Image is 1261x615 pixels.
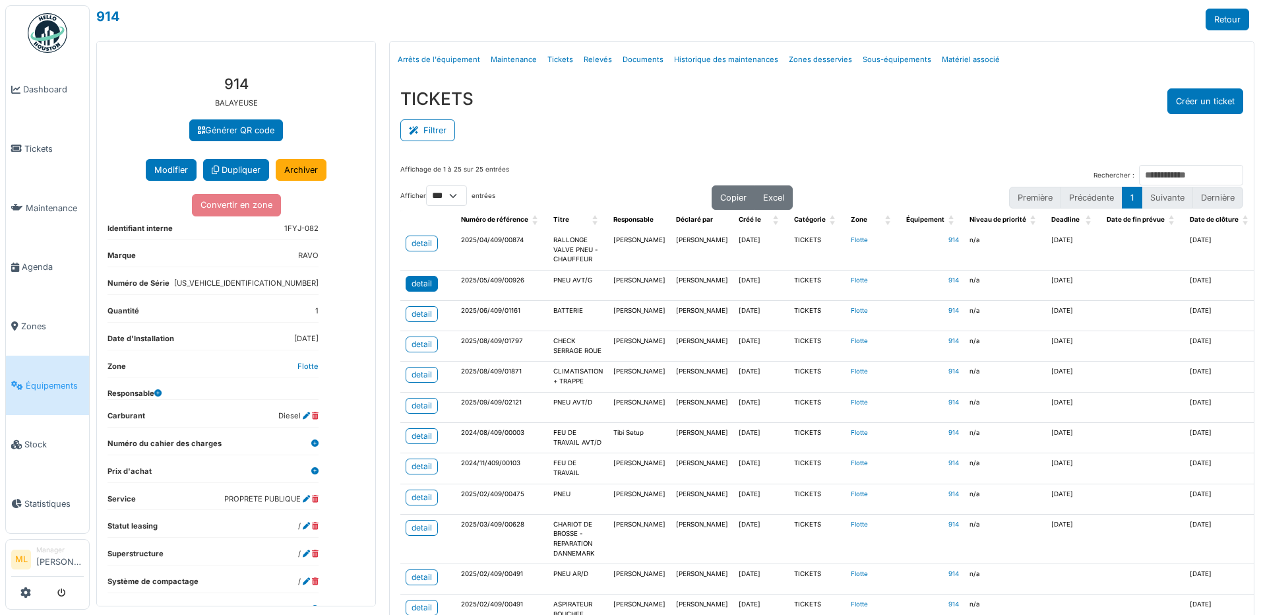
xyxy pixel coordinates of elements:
a: 914 [948,399,959,406]
td: n/a [964,422,1046,453]
span: Niveau de priorité [969,216,1026,223]
td: [PERSON_NAME] [608,230,671,271]
td: [DATE] [1184,484,1258,514]
span: Déclaré par [676,216,713,223]
span: Zone: Activate to sort [885,210,893,230]
td: [DATE] [733,271,789,301]
td: PNEU AVT/G [548,271,608,301]
div: detail [412,461,432,472]
td: n/a [964,453,1046,484]
span: Créé le [739,216,761,223]
td: CLIMATISATION + TRAPPE [548,362,608,392]
a: Tickets [542,44,578,75]
span: Deadline: Activate to sort [1086,210,1093,230]
a: Sous-équipements [857,44,937,75]
td: 2025/06/409/01161 [456,301,548,331]
span: Niveau de priorité: Activate to sort [1030,210,1038,230]
td: [PERSON_NAME] [671,362,733,392]
td: n/a [964,564,1046,595]
span: Zones [21,320,84,333]
dt: Identifiant interne [108,223,173,240]
a: Maintenance [6,178,89,238]
dt: Numéro de Série [108,278,169,294]
td: Tibi Setup [608,422,671,453]
a: Flotte [851,429,868,436]
span: Excel [763,193,784,203]
img: Badge_color-CXgf-gQk.svg [28,13,67,53]
a: Relevés [578,44,617,75]
div: detail [412,571,432,583]
span: Zone [851,216,867,223]
a: 914 [948,490,959,498]
dd: Diesel [278,410,319,422]
dt: Responsable [108,388,162,399]
a: 914 [948,236,959,243]
p: BALAYEUSE [108,98,365,109]
div: detail [412,602,432,614]
dt: Système de compactage [108,576,199,593]
td: [PERSON_NAME] [608,564,671,595]
dd: RAVO [298,250,319,261]
td: TICKETS [789,362,846,392]
td: [DATE] [733,392,789,422]
td: TICKETS [789,453,846,484]
select: Afficherentrées [426,185,467,206]
a: Dupliquer [203,159,269,181]
a: 914 [948,459,959,467]
td: n/a [964,484,1046,514]
td: [PERSON_NAME] [608,331,671,362]
span: Titre: Activate to sort [592,210,600,230]
dd: 1 [315,306,319,317]
span: Deadline [1051,216,1080,223]
div: detail [412,369,432,381]
td: [DATE] [1046,362,1101,392]
a: Flotte [851,600,868,608]
td: [DATE] [733,564,789,595]
a: 914 [948,521,959,528]
td: [PERSON_NAME] [671,484,733,514]
td: 2024/08/409/00003 [456,422,548,453]
td: [DATE] [1046,301,1101,331]
td: RALLONGE VALVE PNEU - CHAUFFEUR [548,230,608,271]
dt: Date d'Installation [108,333,174,350]
div: detail [412,238,432,249]
td: [DATE] [1184,514,1258,564]
span: Titre [553,216,569,223]
div: detail [412,278,432,290]
dd: / [298,548,319,560]
dt: Superstructure [108,548,164,565]
td: [DATE] [1046,453,1101,484]
td: 2025/08/409/01797 [456,331,548,362]
a: 914 [948,368,959,375]
div: detail [412,339,432,350]
a: detail [406,569,438,585]
span: Équipement [906,216,944,223]
td: [DATE] [1046,392,1101,422]
a: Documents [617,44,669,75]
td: [DATE] [733,484,789,514]
td: TICKETS [789,392,846,422]
a: Flotte [851,276,868,284]
span: Numéro de référence [461,216,528,223]
td: n/a [964,392,1046,422]
td: n/a [964,331,1046,362]
td: [PERSON_NAME] [671,271,733,301]
dt: Service [108,494,136,510]
td: [PERSON_NAME] [608,271,671,301]
span: Catégorie [794,216,826,223]
td: FEU DE TRAVAIL AVT/D [548,422,608,453]
a: detail [406,459,438,474]
td: 2025/05/409/00926 [456,271,548,301]
span: Statistiques [24,498,84,510]
td: [DATE] [1184,301,1258,331]
td: n/a [964,230,1046,271]
button: Copier [712,185,755,210]
td: [DATE] [1184,271,1258,301]
td: n/a [964,271,1046,301]
span: Numéro de référence: Activate to sort [532,210,540,230]
a: Zones desservies [784,44,857,75]
td: 2025/08/409/01871 [456,362,548,392]
span: Date de fin prévue: Activate to sort [1169,210,1177,230]
div: detail [412,400,432,412]
a: Équipements [6,356,89,415]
